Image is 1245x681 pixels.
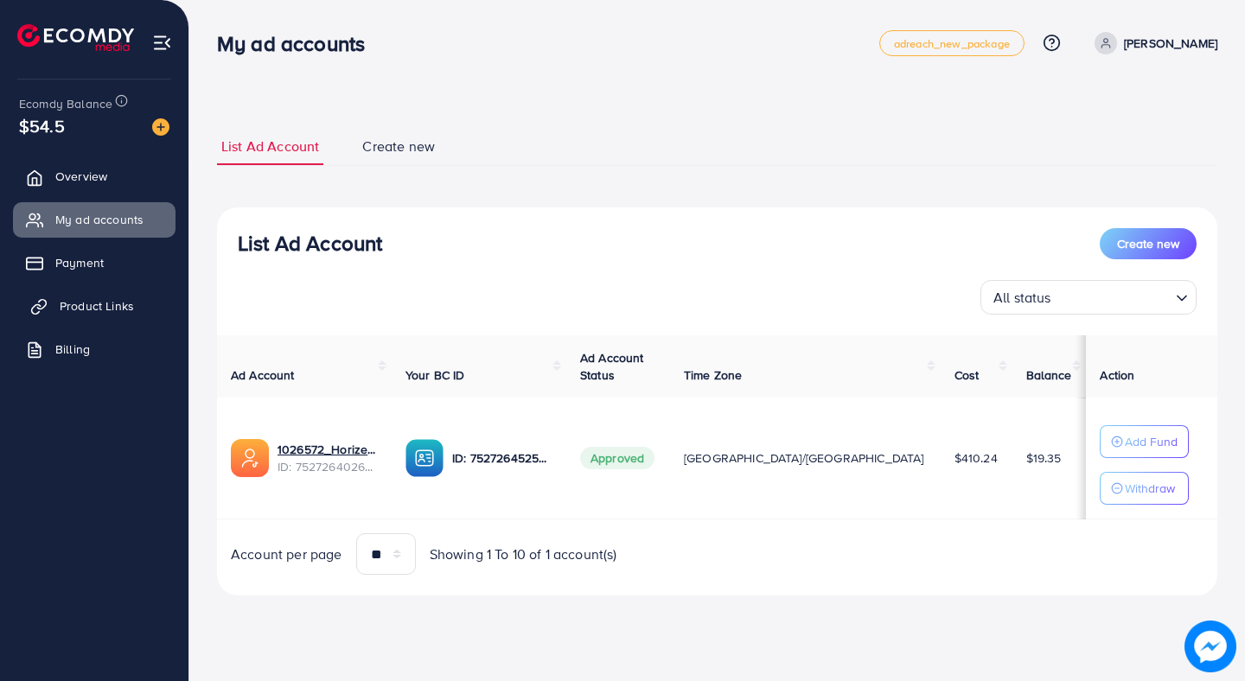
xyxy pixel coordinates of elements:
span: Billing [55,340,90,358]
a: Product Links [13,289,176,323]
span: Cost [954,366,980,384]
span: Overview [55,168,107,185]
span: ID: 7527264026565558290 [278,458,378,475]
span: Product Links [60,297,134,315]
span: Ad Account [231,366,295,384]
button: Create new [1100,228,1197,259]
p: Add Fund [1125,431,1178,452]
span: List Ad Account [221,137,319,156]
h3: List Ad Account [238,231,382,256]
p: Withdraw [1125,478,1175,499]
a: Overview [13,159,176,194]
span: Ad Account Status [580,349,644,384]
span: Create new [1117,235,1179,252]
span: Balance [1026,366,1072,384]
img: ic-ads-acc.e4c84228.svg [231,439,269,477]
img: image [1184,621,1236,672]
img: logo [17,24,134,51]
img: image [152,118,169,136]
span: $410.24 [954,449,998,467]
span: adreach_new_package [894,38,1010,49]
img: menu [152,33,172,53]
span: Approved [580,447,654,469]
a: Payment [13,245,176,280]
a: Billing [13,332,176,366]
span: [GEOGRAPHIC_DATA]/[GEOGRAPHIC_DATA] [684,449,924,467]
p: ID: 7527264525683523602 [452,448,552,468]
div: <span class='underline'>1026572_Horizen Store_1752578018180</span></br>7527264026565558290 [278,441,378,476]
span: All status [990,285,1055,310]
span: Action [1100,366,1134,384]
p: [PERSON_NAME] [1124,33,1217,54]
a: [PERSON_NAME] [1088,32,1217,54]
span: Time Zone [684,366,742,384]
span: $54.5 [19,113,65,138]
h3: My ad accounts [217,31,379,56]
input: Search for option [1057,282,1169,310]
span: Create new [362,137,435,156]
button: Add Fund [1100,425,1189,458]
img: ic-ba-acc.ded83a64.svg [405,439,444,477]
span: $19.35 [1026,449,1062,467]
span: Ecomdy Balance [19,95,112,112]
span: Showing 1 To 10 of 1 account(s) [430,544,617,564]
button: Withdraw [1100,472,1189,505]
a: adreach_new_package [879,30,1025,56]
a: 1026572_Horizen Store_1752578018180 [278,441,378,458]
span: Account per page [231,544,342,564]
span: Your BC ID [405,366,465,384]
a: My ad accounts [13,202,176,237]
div: Search for option [980,280,1197,315]
span: My ad accounts [55,211,144,228]
span: Payment [55,254,104,271]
